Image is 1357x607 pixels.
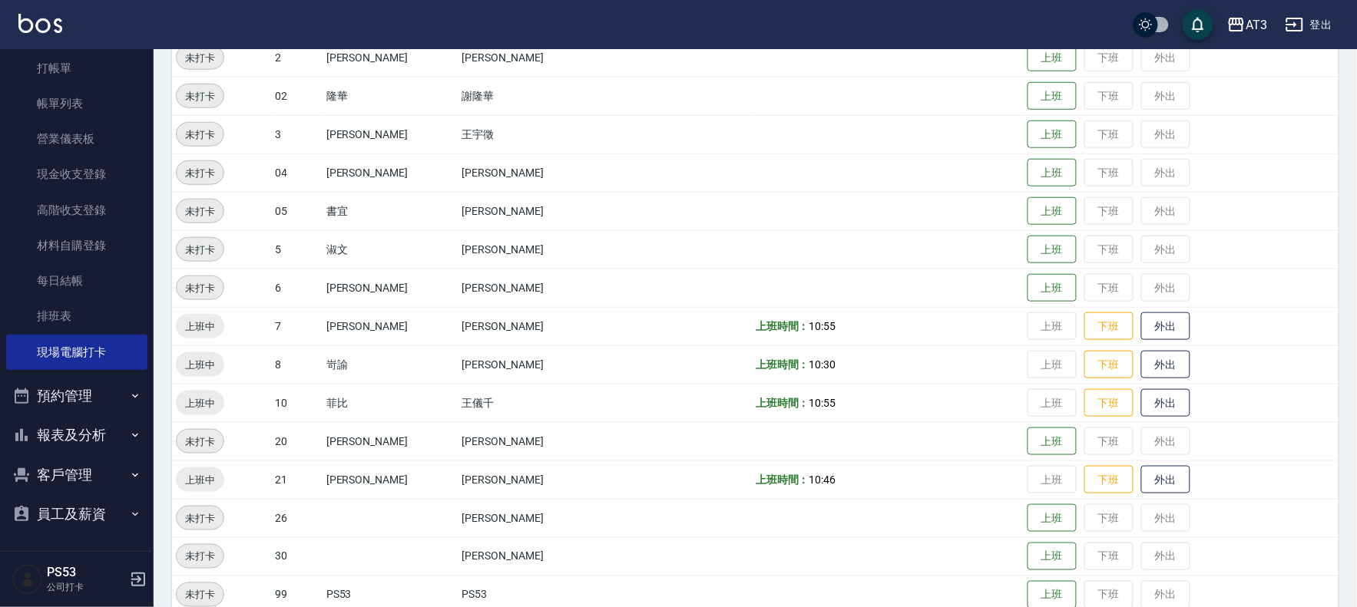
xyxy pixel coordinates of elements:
[47,565,125,580] h5: PS53
[1084,466,1134,494] button: 下班
[458,499,617,537] td: [PERSON_NAME]
[6,193,147,228] a: 高階收支登錄
[323,460,458,499] td: [PERSON_NAME]
[458,460,617,499] td: [PERSON_NAME]
[177,549,223,565] span: 未打卡
[1028,120,1077,149] button: 上班
[6,121,147,157] a: 營業儀表板
[458,422,617,460] td: [PERSON_NAME]
[458,38,617,77] td: [PERSON_NAME]
[458,345,617,384] td: [PERSON_NAME]
[1028,427,1077,456] button: 上班
[323,269,458,307] td: [PERSON_NAME]
[1221,9,1273,41] button: AT3
[323,115,458,153] td: [PERSON_NAME]
[809,473,836,486] span: 10:46
[176,357,224,373] span: 上班中
[458,153,617,192] td: [PERSON_NAME]
[1279,11,1339,39] button: 登出
[177,50,223,66] span: 未打卡
[323,192,458,230] td: 書宜
[1183,9,1213,40] button: save
[323,153,458,192] td: [PERSON_NAME]
[177,434,223,450] span: 未打卡
[177,165,223,181] span: 未打卡
[809,358,836,371] span: 10:30
[323,384,458,422] td: 菲比
[1084,389,1134,417] button: 下班
[458,307,617,345] td: [PERSON_NAME]
[323,77,458,115] td: 隆華
[177,203,223,219] span: 未打卡
[271,422,323,460] td: 20
[271,460,323,499] td: 21
[271,384,323,422] td: 10
[1084,351,1134,379] button: 下班
[756,320,809,332] b: 上班時間：
[458,537,617,576] td: [PERSON_NAME]
[271,537,323,576] td: 30
[12,564,43,595] img: Person
[177,127,223,143] span: 未打卡
[6,51,147,86] a: 打帳單
[1246,15,1267,35] div: AT3
[47,580,125,594] p: 公司打卡
[1028,159,1077,187] button: 上班
[1028,236,1077,264] button: 上班
[271,307,323,345] td: 7
[1028,44,1077,72] button: 上班
[1141,466,1190,494] button: 外出
[176,472,224,488] span: 上班中
[6,376,147,416] button: 預約管理
[177,242,223,258] span: 未打卡
[1028,82,1077,111] button: 上班
[6,455,147,495] button: 客戶管理
[458,115,617,153] td: 王宇徵
[323,230,458,269] td: 淑文
[1141,389,1190,417] button: 外出
[1028,504,1077,533] button: 上班
[756,397,809,409] b: 上班時間：
[1141,351,1190,379] button: 外出
[6,157,147,192] a: 現金收支登錄
[177,510,223,526] span: 未打卡
[756,473,809,486] b: 上班時間：
[1028,274,1077,302] button: 上班
[323,307,458,345] td: [PERSON_NAME]
[271,499,323,537] td: 26
[323,38,458,77] td: [PERSON_NAME]
[1084,312,1134,341] button: 下班
[458,230,617,269] td: [PERSON_NAME]
[458,77,617,115] td: 謝隆華
[458,269,617,307] td: [PERSON_NAME]
[6,299,147,334] a: 排班表
[323,422,458,460] td: [PERSON_NAME]
[271,192,323,230] td: 05
[177,587,223,603] span: 未打卡
[323,345,458,384] td: 岢諭
[271,115,323,153] td: 3
[458,192,617,230] td: [PERSON_NAME]
[271,38,323,77] td: 2
[6,415,147,455] button: 報表及分析
[1028,543,1077,571] button: 上班
[176,395,224,411] span: 上班中
[6,335,147,370] a: 現場電腦打卡
[809,320,836,332] span: 10:55
[177,280,223,296] span: 未打卡
[756,358,809,371] b: 上班時間：
[271,345,323,384] td: 8
[6,228,147,263] a: 材料自購登錄
[458,384,617,422] td: 王儀千
[6,86,147,121] a: 帳單列表
[18,14,62,33] img: Logo
[271,77,323,115] td: 02
[809,397,836,409] span: 10:55
[271,230,323,269] td: 5
[1141,312,1190,341] button: 外出
[177,88,223,104] span: 未打卡
[271,269,323,307] td: 6
[176,318,224,335] span: 上班中
[1028,197,1077,226] button: 上班
[271,153,323,192] td: 04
